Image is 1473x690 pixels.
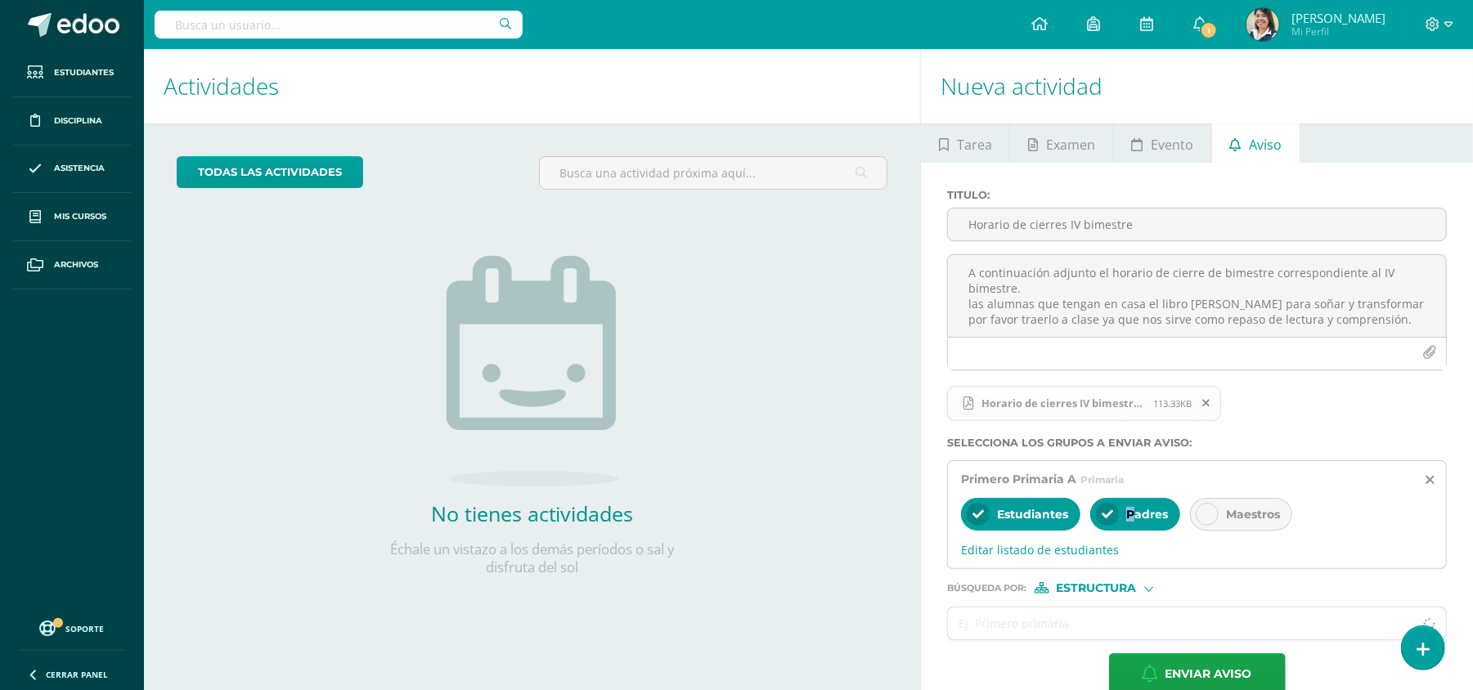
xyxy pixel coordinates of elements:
span: Mis cursos [54,210,106,223]
span: Estructura [1056,584,1137,593]
span: Asistencia [54,162,105,175]
a: Tarea [921,123,1009,163]
h1: Nueva actividad [941,49,1453,123]
span: Primaria [1080,473,1124,486]
a: Soporte [20,616,124,638]
p: Échale un vistazo a los demás períodos o sal y disfruta del sol [369,540,696,576]
span: Aviso [1249,125,1282,164]
span: Cerrar panel [46,669,108,680]
span: Primero Primaria A [961,472,1076,486]
input: Busca un usuario... [155,11,523,38]
span: Archivos [54,258,98,271]
span: Estudiantes [54,66,114,79]
label: Selecciona los grupos a enviar aviso : [947,437,1447,449]
img: no_activities.png [447,256,618,486]
h2: No tienes actividades [369,500,696,527]
h1: Actividades [164,49,900,123]
a: todas las Actividades [177,156,363,188]
a: Asistencia [13,146,131,194]
input: Titulo [948,208,1446,240]
label: Titulo : [947,189,1447,201]
span: Estudiantes [997,507,1068,522]
a: Evento [1114,123,1211,163]
span: Padres [1126,507,1168,522]
span: Mi Perfil [1291,25,1385,38]
span: Horario de cierres IV bimestre 2025 primero A.pdf [947,386,1221,422]
span: Disciplina [54,114,102,128]
span: 1 [1200,21,1218,39]
span: Evento [1151,125,1193,164]
span: Búsqueda por : [947,584,1026,593]
span: Editar listado de estudiantes [961,542,1433,558]
textarea: Buenas tardes padres de familia, mucho gusto en saludarlos en este día. A continuación adjunto el... [948,255,1446,337]
div: [object Object] [1035,582,1157,594]
a: Estudiantes [13,49,131,97]
span: 113.33KB [1153,397,1192,410]
span: Soporte [66,623,105,634]
input: Busca una actividad próxima aquí... [540,157,887,189]
span: Examen [1046,125,1095,164]
span: Remover archivo [1192,394,1220,412]
a: Archivos [13,241,131,289]
span: Horario de cierres IV bimestre 2025 primero A.pdf [973,397,1153,410]
span: Maestros [1226,507,1280,522]
span: [PERSON_NAME] [1291,10,1385,26]
input: Ej. Primero primaria [948,607,1413,639]
a: Aviso [1212,123,1300,163]
a: Examen [1010,123,1112,163]
img: 404b5c15c138f3bb96076bfbe0b84fd5.png [1246,8,1279,41]
span: Tarea [957,125,992,164]
a: Disciplina [13,97,131,146]
a: Mis cursos [13,193,131,241]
